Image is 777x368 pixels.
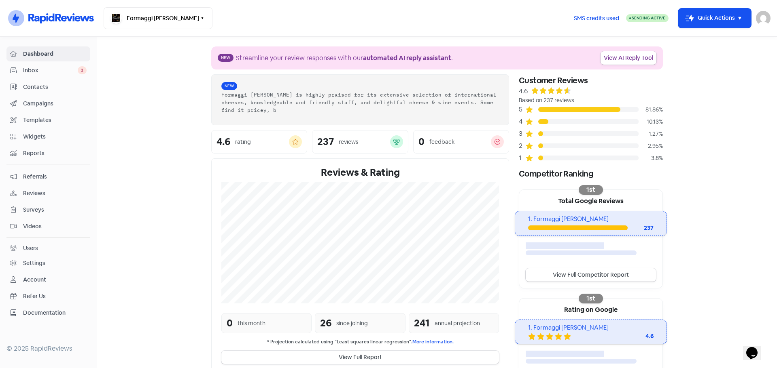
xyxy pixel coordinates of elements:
div: 1 [519,153,525,163]
a: Videos [6,219,90,234]
div: Rating on Google [519,299,662,320]
a: SMS credits used [567,13,626,22]
div: 0 [227,316,233,330]
span: Widgets [23,132,87,141]
span: Contacts [23,83,87,91]
div: annual projection [435,319,480,328]
div: this month [238,319,265,328]
div: 1. Formaggi [PERSON_NAME] [528,214,653,224]
span: Inbox [23,66,78,75]
div: Total Google Reviews [519,190,662,211]
div: Users [23,244,38,252]
div: 237 [317,137,334,147]
div: 1st [579,185,603,195]
div: 4.6 [519,86,528,96]
a: Surveys [6,202,90,217]
div: 4 [519,117,525,126]
span: Reports [23,149,87,158]
button: Formaggi [PERSON_NAME] [104,7,212,29]
div: 2.95% [639,142,663,150]
div: 241 [414,316,430,330]
div: Reviews & Rating [221,165,499,180]
a: Settings [6,256,90,271]
a: Sending Active [626,13,669,23]
a: 0feedback [413,130,509,154]
div: 1.27% [639,130,663,138]
div: Competitor Ranking [519,168,663,180]
div: 237 [628,224,654,232]
a: Campaigns [6,96,90,111]
button: View Full Report [221,351,499,364]
div: © 2025 RapidReviews [6,344,90,353]
iframe: chat widget [743,336,769,360]
span: Referrals [23,172,87,181]
a: Reviews [6,186,90,201]
a: 4.6rating [211,130,307,154]
small: * Projection calculated using "Least squares linear regression". [221,338,499,346]
a: Users [6,241,90,256]
div: rating [235,138,251,146]
span: Videos [23,222,87,231]
a: Contacts [6,80,90,95]
div: Settings [23,259,45,267]
div: 10.13% [639,118,663,126]
span: Reviews [23,189,87,198]
div: Customer Reviews [519,74,663,86]
a: View Full Competitor Report [526,268,656,282]
span: Campaigns [23,99,87,108]
div: 1. Formaggi [PERSON_NAME] [528,323,653,332]
div: 1st [579,294,603,303]
img: User [756,11,771,25]
div: reviews [339,138,358,146]
div: 3 [519,129,525,139]
div: 4.6 [217,137,230,147]
div: 2 [519,141,525,151]
a: Inbox 2 [6,63,90,78]
a: 237reviews [312,130,408,154]
span: Templates [23,116,87,124]
span: Refer Us [23,292,87,301]
a: Reports [6,146,90,161]
span: New [221,82,237,90]
a: Dashboard [6,46,90,61]
span: Sending Active [632,15,665,21]
span: Surveys [23,206,87,214]
a: More information. [412,339,454,345]
span: New [218,54,234,62]
div: 4.6 [621,332,654,341]
div: 0 [418,137,425,147]
div: 81.86% [639,105,663,114]
a: View AI Reply Tool [601,51,656,65]
span: Dashboard [23,50,87,58]
div: since joining [336,319,368,328]
div: 26 [320,316,331,330]
a: Documentation [6,305,90,320]
div: 3.8% [639,154,663,162]
span: 2 [78,66,87,74]
div: Based on 237 reviews [519,96,663,105]
span: Documentation [23,309,87,317]
button: Quick Actions [678,8,751,28]
a: Widgets [6,129,90,144]
b: automated AI reply assistant [363,54,451,62]
div: Account [23,275,46,284]
div: 5 [519,105,525,114]
a: Account [6,272,90,287]
div: Formaggi [PERSON_NAME] is highly praised for its extensive selection of international cheeses, kn... [221,91,499,114]
a: Referrals [6,169,90,184]
div: feedback [429,138,454,146]
div: Streamline your review responses with our . [236,53,453,63]
a: Templates [6,113,90,128]
a: Refer Us [6,289,90,304]
span: SMS credits used [574,14,619,23]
